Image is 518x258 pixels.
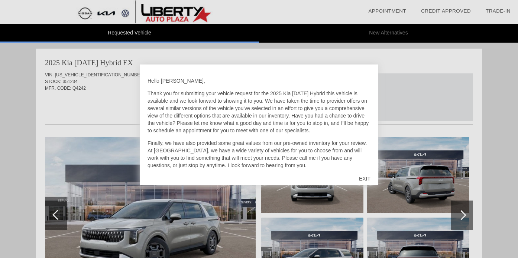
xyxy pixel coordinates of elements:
[148,90,370,134] p: Thank you for submitting your vehicle request for the 2025 Kia [DATE] Hybrid this vehicle is avai...
[148,139,370,169] p: Finally, we have also provided some great values from our pre-owned inventory for your review. At...
[368,8,406,14] a: Appointment
[352,168,378,190] div: EXIT
[421,8,471,14] a: Credit Approved
[148,77,370,85] p: Hello [PERSON_NAME],
[486,8,511,14] a: Trade-In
